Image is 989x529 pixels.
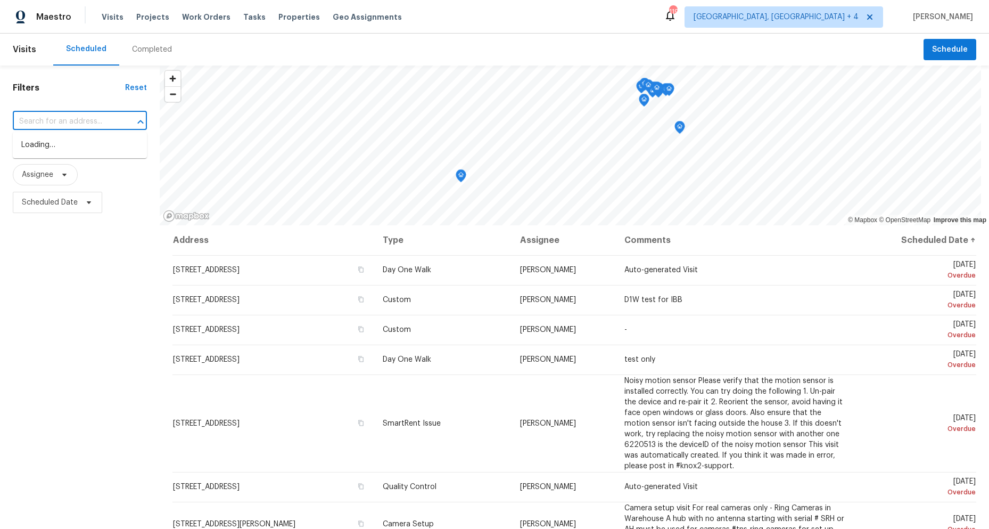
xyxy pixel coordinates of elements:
span: [DATE] [866,414,976,434]
span: Day One Walk [383,356,431,363]
span: [PERSON_NAME] [520,326,576,333]
span: Scheduled Date [22,197,78,208]
th: Assignee [512,225,616,255]
span: [DATE] [866,261,976,281]
a: Improve this map [934,216,986,224]
span: [STREET_ADDRESS][PERSON_NAME] [173,520,295,528]
span: [DATE] [866,351,976,370]
span: Properties [278,12,320,22]
span: Camera Setup [383,520,434,528]
span: [PERSON_NAME] [520,296,576,304]
div: Map marker [639,78,650,94]
span: SmartRent Issue [383,420,441,427]
div: Overdue [866,360,976,370]
th: Address [172,225,374,255]
div: 119 [669,6,677,17]
button: Schedule [924,39,976,61]
div: Completed [132,44,172,55]
span: Auto-generated Visit [624,483,698,491]
span: Projects [136,12,169,22]
span: - [624,326,627,333]
button: Copy Address [356,265,366,274]
button: Copy Address [356,324,366,334]
span: [PERSON_NAME] [520,420,576,427]
span: [STREET_ADDRESS] [173,356,240,363]
span: [DATE] [866,478,976,498]
div: Overdue [866,330,976,340]
a: OpenStreetMap [879,216,930,224]
span: Quality Control [383,483,436,491]
span: Visits [13,38,36,61]
span: [STREET_ADDRESS] [173,483,240,491]
div: Map marker [643,79,654,96]
div: Overdue [866,424,976,434]
div: Overdue [866,300,976,311]
span: [PERSON_NAME] [520,483,576,491]
span: Schedule [932,43,968,56]
span: Geo Assignments [333,12,402,22]
canvas: Map [160,66,981,225]
span: [STREET_ADDRESS] [173,420,240,427]
div: Map marker [456,169,466,186]
span: [STREET_ADDRESS] [173,266,240,274]
span: Custom [383,296,411,304]
a: Mapbox [848,216,877,224]
span: Assignee [22,169,53,180]
span: [PERSON_NAME] [520,356,576,363]
span: Zoom out [165,87,180,102]
span: test only [624,356,655,363]
span: Visits [102,12,123,22]
th: Scheduled Date ↑ [857,225,976,255]
span: [STREET_ADDRESS] [173,326,240,333]
span: D1W test for IBB [624,296,682,304]
span: Day One Walk [383,266,431,274]
th: Comments [616,225,857,255]
span: [DATE] [866,321,976,340]
h1: Filters [13,83,125,93]
span: [GEOGRAPHIC_DATA], [GEOGRAPHIC_DATA] + 4 [694,12,859,22]
button: Copy Address [356,295,366,304]
div: Map marker [636,80,647,97]
span: Work Orders [182,12,230,22]
span: Custom [383,326,411,333]
span: Tasks [243,13,266,21]
input: Search for an address... [13,113,117,130]
div: Loading… [13,132,147,158]
span: [PERSON_NAME] [909,12,973,22]
th: Type [374,225,512,255]
div: Map marker [652,82,662,98]
div: Scheduled [66,44,106,54]
button: Copy Address [356,354,366,364]
span: Noisy motion sensor Please verify that the motion sensor is installed correctly. You can try doin... [624,377,843,470]
button: Close [133,115,148,129]
div: Map marker [664,83,674,100]
span: Maestro [36,12,71,22]
button: Copy Address [356,482,366,491]
button: Zoom out [165,86,180,102]
span: [STREET_ADDRESS] [173,296,240,304]
div: Map marker [652,82,662,99]
button: Copy Address [356,418,366,428]
span: [PERSON_NAME] [520,520,576,528]
div: Overdue [866,270,976,281]
span: [DATE] [866,291,976,311]
button: Copy Address [356,519,366,528]
div: Map marker [674,121,685,137]
div: Map marker [639,94,649,110]
button: Zoom in [165,71,180,86]
span: Auto-generated Visit [624,266,698,274]
span: [PERSON_NAME] [520,266,576,274]
div: Reset [125,83,147,93]
div: Overdue [866,487,976,498]
a: Mapbox homepage [163,210,210,222]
